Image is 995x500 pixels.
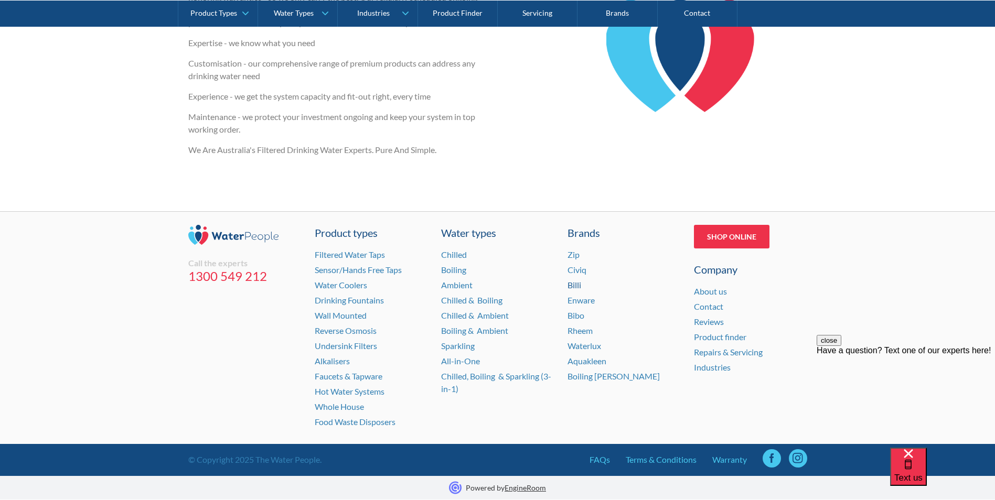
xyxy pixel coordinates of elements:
[441,356,480,366] a: All-in-One
[466,482,546,493] p: Powered by
[315,310,367,320] a: Wall Mounted
[315,417,395,427] a: Food Waste Disposers
[188,453,322,466] div: © Copyright 2025 The Water People.
[590,453,610,466] a: FAQs
[626,453,697,466] a: Terms & Conditions
[315,225,428,241] a: Product types
[441,265,466,275] a: Boiling
[315,295,384,305] a: Drinking Fountains
[188,90,494,103] p: Experience - we get the system capacity and fit-out right, every time
[568,265,586,275] a: Civiq
[315,356,350,366] a: Alkalisers
[568,325,593,335] a: Rheem
[188,37,494,49] p: Expertise - we know what you need
[315,280,367,290] a: Water Coolers
[568,356,606,366] a: Aquakleen
[694,362,731,372] a: Industries
[441,295,502,305] a: Chilled & Boiling
[188,258,302,268] div: Call the experts
[188,57,494,82] p: Customisation - our comprehensive range of premium products can address any drinking water need
[315,401,364,411] a: Whole House
[188,144,494,156] p: We Are Australia's Filtered Drinking Water Experts. Pure And Simple.
[694,262,807,277] div: Company
[694,332,746,342] a: Product finder
[712,453,747,466] a: Warranty
[568,225,681,241] div: Brands
[441,225,554,241] a: Water types
[315,386,384,396] a: Hot Water Systems
[568,371,660,381] a: Boiling [PERSON_NAME]
[694,286,727,296] a: About us
[505,483,546,492] a: EngineRoom
[890,448,995,500] iframe: podium webchat widget bubble
[694,225,769,248] a: Shop Online
[817,335,995,461] iframe: podium webchat widget prompt
[188,111,494,136] p: Maintenance - we protect your investment ongoing and keep your system in top working order.
[568,295,595,305] a: Enware
[441,280,473,290] a: Ambient
[694,347,763,357] a: Repairs & Servicing
[315,249,385,259] a: Filtered Water Taps
[274,8,314,17] div: Water Types
[694,301,723,311] a: Contact
[188,268,302,284] a: 1300 549 212
[315,325,377,335] a: Reverse Osmosis
[568,310,584,320] a: Bibo
[441,249,467,259] a: Chilled
[441,325,508,335] a: Boiling & Ambient
[568,249,580,259] a: Zip
[694,317,724,327] a: Reviews
[441,371,551,394] a: Chilled, Boiling & Sparkling (3-in-1)
[315,341,377,351] a: Undersink Filters
[315,371,382,381] a: Faucets & Tapware
[441,341,475,351] a: Sparkling
[568,341,601,351] a: Waterlux
[357,8,390,17] div: Industries
[190,8,237,17] div: Product Types
[441,310,509,320] a: Chilled & Ambient
[315,265,402,275] a: Sensor/Hands Free Taps
[568,280,581,290] a: Billi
